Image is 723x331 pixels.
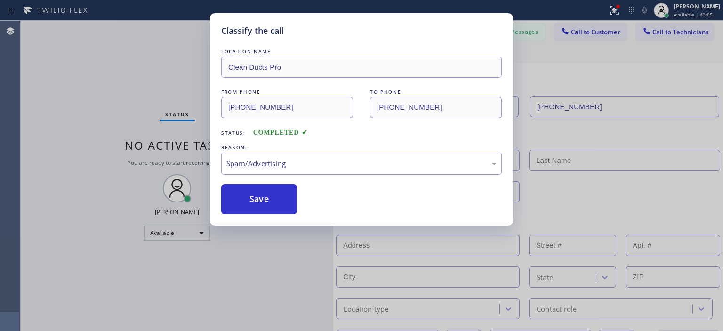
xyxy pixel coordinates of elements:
[221,97,353,118] input: From phone
[221,47,502,57] div: LOCATION NAME
[370,97,502,118] input: To phone
[221,129,246,136] span: Status:
[221,87,353,97] div: FROM PHONE
[370,87,502,97] div: TO PHONE
[221,184,297,214] button: Save
[226,158,497,169] div: Spam/Advertising
[253,129,308,136] span: COMPLETED
[221,143,502,153] div: REASON:
[221,24,284,37] h5: Classify the call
